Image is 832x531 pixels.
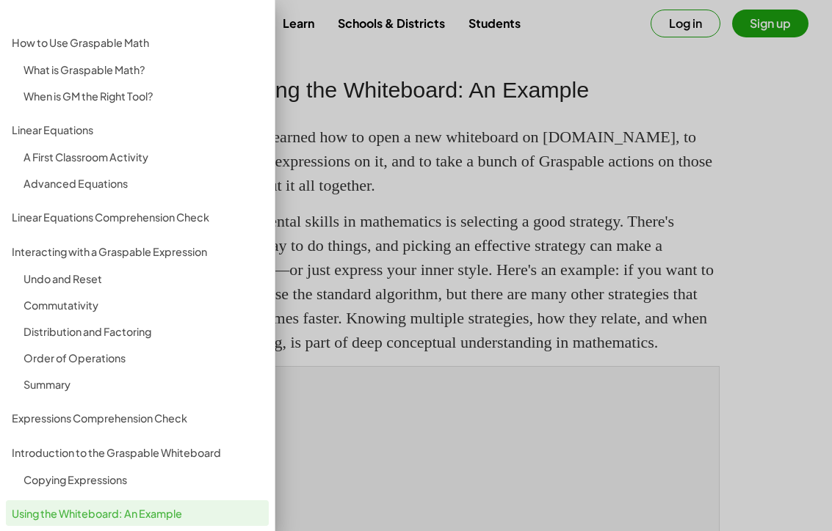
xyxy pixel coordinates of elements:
a: Using the Whiteboard: An Example [6,500,269,526]
div: Using the Whiteboard: An Example [12,505,263,522]
div: Linear Equations Comprehension Check [12,208,263,226]
div: Undo and Reset [23,270,263,288]
div: Interacting with a Graspable Expression [12,243,263,260]
div: Commutativity [23,296,263,314]
a: Introduction to the Graspable Whiteboard [6,439,269,465]
div: Order of Operations [23,349,263,367]
div: When is GM the Right Tool? [23,87,263,105]
div: What is Graspable Math? [23,61,263,78]
a: Linear Equations Comprehension Check [6,204,269,230]
div: Distribution and Factoring [23,323,263,340]
div: Summary [23,376,263,393]
div: How to Use Graspable Math [12,34,263,51]
a: Linear Equations [6,117,269,142]
div: A First Classroom Activity [23,148,263,166]
div: Copying Expressions [23,471,263,488]
div: Advanced Equations [23,175,263,192]
a: Expressions Comprehension Check [6,405,269,431]
div: Introduction to the Graspable Whiteboard [12,444,263,461]
div: Expressions Comprehension Check [12,409,263,427]
a: How to Use Graspable Math [6,29,269,55]
div: Linear Equations [12,121,263,139]
a: Interacting with a Graspable Expression [6,238,269,264]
